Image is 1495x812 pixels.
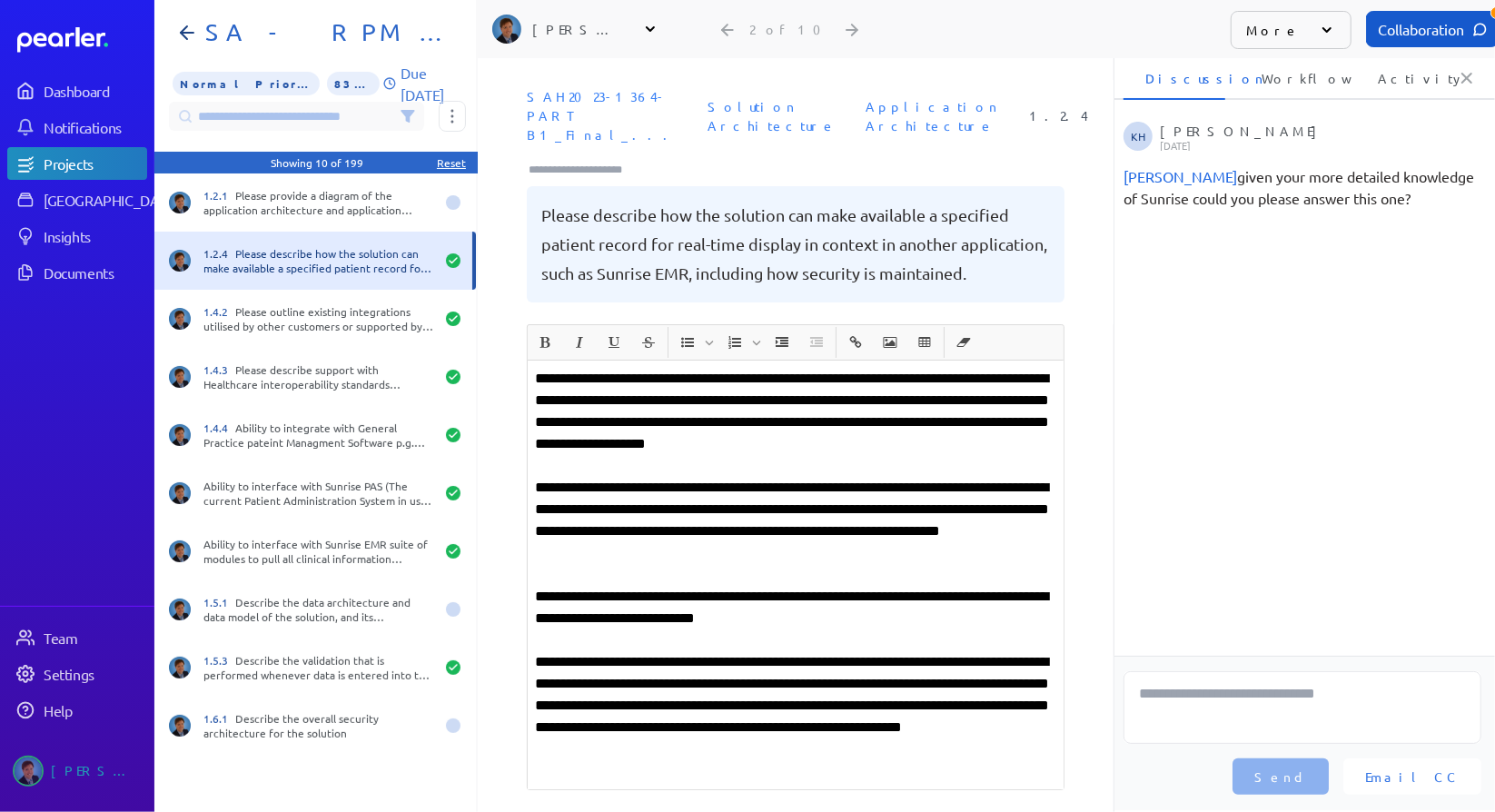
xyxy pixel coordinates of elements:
img: Sam Blight [169,715,191,737]
div: [PERSON_NAME] [532,20,623,38]
div: [PERSON_NAME] [51,756,142,787]
button: Send [1233,758,1329,795]
span: 83% of Questions Completed [327,72,380,95]
div: Dashboard [44,82,145,100]
span: Reference Number: 1.2.4 [1022,99,1095,133]
div: [GEOGRAPHIC_DATA] [44,191,179,209]
img: Sam Blight [169,250,191,272]
img: Sam Blight [169,308,191,330]
p: Due [DATE] [401,62,466,105]
img: Sam Blight [169,657,191,678]
button: Clear Formatting [948,327,979,358]
div: Please outline existing integrations utilised by other customers or supported by the solution to ... [203,304,434,333]
button: Email CC [1343,758,1481,795]
a: Sam Blight's photo[PERSON_NAME] [7,748,147,794]
span: 1.4.4 [203,421,235,435]
img: Sam Blight [492,15,521,44]
div: Documents [44,263,145,282]
a: Dashboard [7,74,147,107]
div: Describe the data architecture and data model of the solution, and its components, at a high-level [203,595,434,624]
span: Sam Blight [1124,167,1237,185]
a: Help [7,694,147,727]
div: Please provide a diagram of the application architecture and application components with supporti... [203,188,434,217]
button: Underline [599,327,629,358]
button: Insert link [840,327,871,358]
button: Insert Image [875,327,906,358]
span: Email CC [1365,767,1460,786]
span: Decrease Indent [800,327,833,358]
p: More [1246,21,1300,39]
button: Insert table [909,327,940,358]
h1: SA - RPM - Part B1 [198,18,447,47]
span: Section: Application Architecture [858,90,1007,143]
a: Team [7,621,147,654]
span: 1.6.1 [203,711,235,726]
button: Increase Indent [767,327,797,358]
div: [PERSON_NAME] [1160,122,1476,151]
a: Insights [7,220,147,253]
span: Insert Image [874,327,906,358]
span: 1.2.4 [203,246,235,261]
a: Settings [7,658,147,690]
li: Activity [1356,56,1458,100]
input: Type here to add tags [527,161,639,179]
div: Team [44,629,145,647]
span: Sheet: Solution Architecture [700,90,844,143]
button: Bold [530,327,560,358]
span: Insert Unordered List [671,327,717,358]
div: Notifications [44,118,145,136]
span: Insert table [908,327,941,358]
pre: Please describe how the solution can make available a specified patient record for real-time disp... [541,201,1050,288]
a: Notifications [7,111,147,144]
div: Help [44,701,145,719]
a: Projects [7,147,147,180]
span: Underline [598,327,630,358]
img: Sam Blight [169,192,191,213]
div: 2 of 10 [749,21,832,37]
div: Ability to integrate with General Practice pateint Managment Software p.g. Best Practice medical ... [203,421,434,450]
span: Increase Indent [766,327,798,358]
img: Sam Blight [13,756,44,787]
span: Insert link [839,327,872,358]
div: Ability to interface with Sunrise PAS (The current Patient Administration System in use at [GEOGR... [203,479,434,508]
span: Clear Formatting [947,327,980,358]
a: Dashboard [17,27,147,53]
span: Strike through [632,327,665,358]
div: Ability to interface with Sunrise EMR suite of modules to pull all clinical information (unidirec... [203,537,434,566]
button: Italic [564,327,595,358]
span: Send [1254,767,1307,786]
li: Workflow [1240,56,1342,100]
span: Document: SAH2023-1364-PART B1_Final_Alcidion response.xlsx [520,80,686,152]
span: Bold [529,327,561,358]
a: Documents [7,256,147,289]
div: Describe the validation that is performed whenever data is entered into the solution, in order to... [203,653,434,682]
span: 1.4.3 [203,362,235,377]
img: Sam Blight [169,599,191,620]
div: Projects [44,154,145,173]
div: Reset [437,155,466,170]
div: given your more detailed knowledge of Sunrise could you please answer this one? [1124,165,1481,209]
button: Insert Ordered List [719,327,750,358]
div: Showing 10 of 199 [272,155,364,170]
span: Insert Ordered List [718,327,764,358]
div: Please describe support with Healthcare interoperability standards (HL7/FHIR) and format of data ... [203,362,434,391]
li: Discussion [1124,56,1225,100]
div: Settings [44,665,145,683]
img: Sam Blight [169,540,191,562]
img: Sam Blight [169,424,191,446]
img: Sam Blight [169,366,191,388]
span: Kaye Hocking [1124,122,1153,151]
span: 1.4.2 [203,304,235,319]
span: 1.5.1 [203,595,235,609]
div: Insights [44,227,145,245]
p: [DATE] [1160,140,1476,151]
div: Please describe how the solution can make available a specified patient record for real-time disp... [203,246,434,275]
div: Describe the overall security architecture for the solution [203,711,434,740]
a: [GEOGRAPHIC_DATA] [7,183,147,216]
span: 1.2.1 [203,188,235,203]
button: Strike through [633,327,664,358]
span: 1.5.3 [203,653,235,668]
button: Insert Unordered List [672,327,703,358]
img: Sam Blight [169,482,191,504]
